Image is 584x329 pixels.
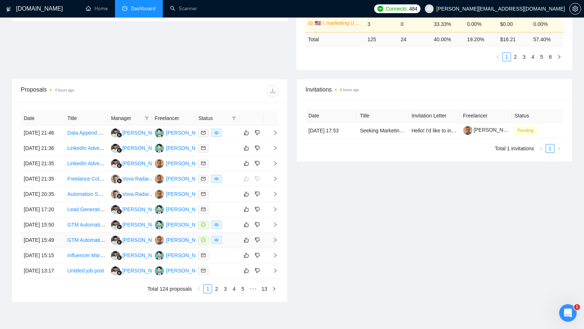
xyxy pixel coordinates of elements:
[255,268,260,274] span: dislike
[242,159,251,168] button: like
[244,145,249,151] span: like
[166,129,208,137] div: [PERSON_NAME]
[117,209,122,214] img: gigradar-bm.png
[255,252,260,258] span: dislike
[515,127,539,133] a: Pending
[460,109,512,123] th: Freelancer
[554,144,563,153] li: Next Page
[117,163,122,168] img: gigradar-bm.png
[255,222,260,228] span: dislike
[270,285,278,293] button: right
[221,285,229,293] a: 3
[65,202,108,217] td: Lead Generation Automation with Clay and Instantly Setup
[242,144,251,152] button: like
[529,53,537,61] a: 4
[111,236,120,245] img: RT
[502,53,511,61] li: 1
[255,237,260,243] span: dislike
[203,285,212,293] li: 1
[503,53,511,61] a: 1
[244,252,249,258] span: like
[267,161,278,166] span: right
[147,285,192,293] li: Total 124 proposals
[230,113,238,124] span: filter
[117,178,122,183] img: gigradar-bm.png
[539,147,543,151] span: left
[155,144,164,153] img: MS
[267,146,278,151] span: right
[21,233,65,248] td: [DATE] 15:49
[21,141,65,156] td: [DATE] 21:36
[201,131,205,135] span: mail
[340,88,359,92] time: 4 hours ago
[111,266,120,275] img: RT
[267,237,278,243] span: right
[204,285,212,293] a: 1
[201,253,205,258] span: mail
[155,174,164,183] img: IM
[68,176,267,182] a: Freelance Cold Caller – Book Appointments from Warm Email Leads (U.S. SMB Market)
[305,32,365,46] td: Total
[255,130,260,136] span: dislike
[111,144,120,153] img: RT
[306,85,563,94] span: Invitations
[247,285,259,293] li: Next 5 Pages
[537,144,546,153] li: Previous Page
[68,191,276,197] a: Automation Specialist for [DATE][DOMAIN_NAME], MailChimp and Google Drive Integration
[21,248,65,263] td: [DATE] 15:15
[166,175,208,183] div: [PERSON_NAME]
[111,237,164,243] a: RT[PERSON_NAME]
[122,144,164,152] div: [PERSON_NAME]
[232,116,236,120] span: filter
[152,111,196,125] th: Freelancer
[122,236,164,244] div: [PERSON_NAME]
[239,285,247,293] a: 5
[244,206,249,212] span: like
[122,221,164,229] div: [PERSON_NAME]
[546,144,554,152] a: 1
[267,85,278,97] button: download
[530,16,564,32] td: 0.00%
[512,109,563,123] th: Status
[111,160,164,166] a: RT[PERSON_NAME]
[557,147,561,151] span: right
[495,144,534,153] li: Total 1 invitations
[111,174,120,183] img: VR
[464,16,497,32] td: 0.00%
[111,175,149,181] a: VRVova Radar
[244,268,249,274] span: like
[68,252,157,258] a: Influencer Marketing Automation Expert
[520,53,528,61] a: 3
[267,130,278,135] span: right
[242,205,251,214] button: like
[538,53,546,61] a: 5
[253,205,262,214] button: dislike
[408,109,460,123] th: Invitation Letter
[166,267,208,275] div: [PERSON_NAME]
[546,53,554,61] a: 6
[68,268,104,274] a: Untitled job post
[201,177,205,181] span: mail
[21,85,150,97] div: Proposals
[155,129,208,135] a: MS[PERSON_NAME]
[520,53,529,61] li: 3
[306,109,357,123] th: Date
[155,190,164,199] img: IM
[117,132,122,138] img: gigradar-bm.png
[427,6,432,11] span: user
[253,251,262,260] button: dislike
[214,222,219,227] span: eye
[259,285,270,293] li: 13
[253,266,262,275] button: dislike
[557,55,561,59] span: right
[111,221,164,227] a: RT[PERSON_NAME]
[365,32,398,46] td: 125
[68,130,264,136] a: Data Append and Enrichment Expert for Real Estate Leads (Emails, Mobiles, LinkedIn)
[244,237,249,243] span: like
[155,205,164,214] img: MS
[569,3,581,15] button: setting
[386,5,408,13] span: Connects:
[117,224,122,229] img: gigradar-bm.png
[463,127,516,133] a: [PERSON_NAME]
[253,128,262,137] button: dislike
